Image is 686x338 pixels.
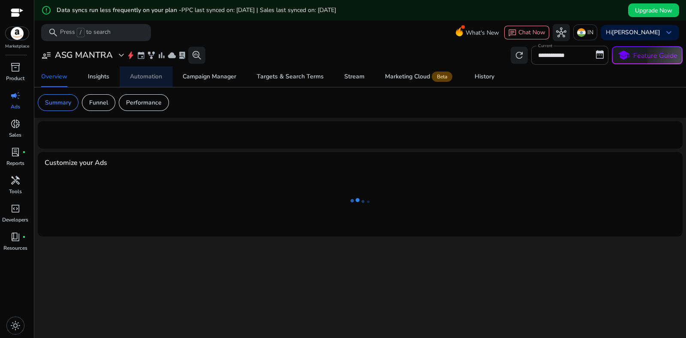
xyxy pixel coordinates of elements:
[2,216,28,224] p: Developers
[55,50,113,60] h3: ASG MANTRA
[518,28,545,36] span: Chat Now
[11,103,20,111] p: Ads
[60,28,111,37] p: Press to search
[10,119,21,129] span: donut_small
[41,5,51,15] mat-icon: error_outline
[6,159,24,167] p: Reports
[130,74,162,80] div: Automation
[10,320,21,331] span: light_mode
[147,51,156,60] span: family_history
[10,203,21,214] span: code_blocks
[606,30,660,36] p: Hi
[22,150,26,154] span: fiber_manual_record
[45,98,71,107] p: Summary
[344,74,364,80] div: Stream
[511,47,528,64] button: refresh
[178,51,187,60] span: lab_profile
[612,46,683,64] button: schoolFeature Guide
[22,235,26,239] span: fiber_manual_record
[257,74,324,80] div: Targets & Search Terms
[6,75,24,82] p: Product
[553,24,570,41] button: hub
[77,28,84,37] span: /
[168,51,176,60] span: cloud
[466,25,499,40] span: What's New
[45,159,107,167] h4: Customize your Ads
[577,28,586,37] img: in.svg
[9,131,21,139] p: Sales
[183,74,236,80] div: Campaign Manager
[514,50,524,60] span: refresh
[587,25,593,40] p: IN
[432,72,452,82] span: Beta
[192,50,202,60] span: search_insights
[628,3,679,17] button: Upgrade Now
[6,27,29,40] img: amazon.svg
[664,27,674,38] span: keyboard_arrow_down
[10,147,21,157] span: lab_profile
[126,98,162,107] p: Performance
[5,43,29,50] p: Marketplace
[10,90,21,101] span: campaign
[508,29,517,37] span: chat
[41,74,67,80] div: Overview
[88,74,109,80] div: Insights
[556,27,566,38] span: hub
[635,6,672,15] span: Upgrade Now
[188,47,205,64] button: search_insights
[126,51,135,60] span: bolt
[612,28,660,36] b: [PERSON_NAME]
[10,62,21,72] span: inventory_2
[504,26,549,39] button: chatChat Now
[89,98,108,107] p: Funnel
[3,244,27,252] p: Resources
[633,51,677,61] p: Feature Guide
[385,73,454,80] div: Marketing Cloud
[475,74,494,80] div: History
[116,50,126,60] span: expand_more
[41,50,51,60] span: user_attributes
[137,51,145,60] span: event
[157,51,166,60] span: bar_chart
[9,188,22,195] p: Tools
[48,27,58,38] span: search
[10,175,21,185] span: handyman
[617,49,630,62] span: school
[57,7,336,14] h5: Data syncs run less frequently on your plan -
[181,6,336,14] span: PPC last synced on: [DATE] | Sales last synced on: [DATE]
[10,232,21,242] span: book_4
